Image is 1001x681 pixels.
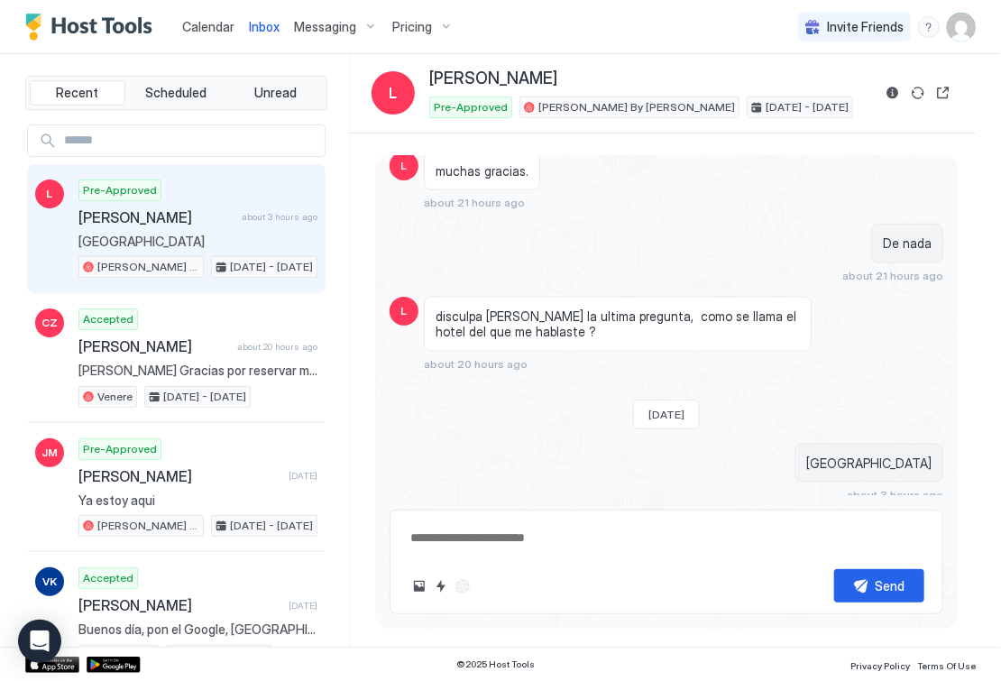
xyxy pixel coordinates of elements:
[429,69,557,89] span: [PERSON_NAME]
[25,657,79,673] a: App Store
[827,19,904,35] span: Invite Friends
[456,658,535,670] span: © 2025 Host Tools
[424,196,525,209] span: about 21 hours ago
[25,76,327,110] div: tab-group
[78,208,234,226] span: [PERSON_NAME]
[78,596,281,614] span: [PERSON_NAME]
[430,575,452,597] button: Quick reply
[41,315,58,331] span: CZ
[78,492,317,509] span: Ya estoy aqui
[648,408,684,421] span: [DATE]
[182,19,234,34] span: Calendar
[766,99,849,115] span: [DATE] - [DATE]
[41,445,58,461] span: JM
[83,311,133,327] span: Accepted
[538,99,735,115] span: [PERSON_NAME] By [PERSON_NAME]
[850,655,910,674] a: Privacy Policy
[834,569,924,603] button: Send
[30,80,125,106] button: Recent
[392,19,432,35] span: Pricing
[230,518,313,534] span: [DATE] - [DATE]
[882,82,904,104] button: Reservation information
[917,660,976,671] span: Terms Of Use
[932,82,954,104] button: Open reservation
[850,660,910,671] span: Privacy Policy
[917,655,976,674] a: Terms Of Use
[57,125,325,156] input: Input Field
[129,80,225,106] button: Scheduled
[390,82,398,104] span: L
[876,576,905,595] div: Send
[847,488,943,502] span: about 3 hours ago
[78,337,230,355] span: [PERSON_NAME]
[436,308,800,340] span: disculpa [PERSON_NAME] la ultima pregunta, como se llama el hotel del que me hablaste ?
[47,186,53,202] span: L
[401,303,408,319] span: L
[42,574,57,590] span: VK
[25,14,161,41] a: Host Tools Logo
[249,17,280,36] a: Inbox
[83,570,133,586] span: Accepted
[424,357,528,371] span: about 20 hours ago
[237,341,317,353] span: about 20 hours ago
[947,13,976,41] div: User profile
[146,85,207,101] span: Scheduled
[87,657,141,673] a: Google Play Store
[97,389,133,405] span: Venere
[289,470,317,482] span: [DATE]
[436,163,528,179] span: muchas gracias.
[97,259,199,275] span: [PERSON_NAME] By [PERSON_NAME]
[83,182,157,198] span: Pre-Approved
[254,85,297,101] span: Unread
[78,363,317,379] span: [PERSON_NAME] Gracias por reservar mi apartamento, estoy encantada de teneros por aquí. Te estaré...
[56,85,98,101] span: Recent
[18,620,61,663] div: Open Intercom Messenger
[242,211,317,223] span: about 3 hours ago
[78,621,317,638] span: Buenos día, pon el Google, [GEOGRAPHIC_DATA][PERSON_NAME], residencial [GEOGRAPHIC_DATA]
[907,82,929,104] button: Sync reservation
[163,389,246,405] span: [DATE] - [DATE]
[806,456,932,472] span: [GEOGRAPHIC_DATA]
[883,235,932,252] span: De nada
[83,441,157,457] span: Pre-Approved
[78,467,281,485] span: [PERSON_NAME]
[227,80,323,106] button: Unread
[78,234,317,250] span: [GEOGRAPHIC_DATA]
[289,600,317,612] span: [DATE]
[182,17,234,36] a: Calendar
[401,158,408,174] span: L
[97,518,199,534] span: [PERSON_NAME] By [PERSON_NAME]
[249,19,280,34] span: Inbox
[842,269,943,282] span: about 21 hours ago
[294,19,356,35] span: Messaging
[230,259,313,275] span: [DATE] - [DATE]
[434,99,508,115] span: Pre-Approved
[409,575,430,597] button: Upload image
[918,16,940,38] div: menu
